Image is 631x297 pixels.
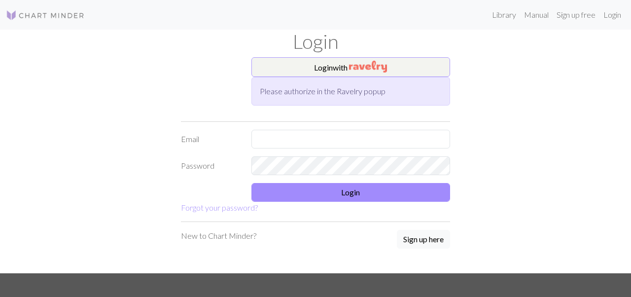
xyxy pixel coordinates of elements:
[251,77,451,106] div: Please authorize in the Ravelry popup
[6,9,85,21] img: Logo
[349,61,387,73] img: Ravelry
[175,130,245,148] label: Email
[520,5,553,25] a: Manual
[181,230,256,242] p: New to Chart Minder?
[553,5,599,25] a: Sign up free
[251,183,451,202] button: Login
[175,156,245,175] label: Password
[397,230,450,249] button: Sign up here
[488,5,520,25] a: Library
[35,30,596,53] h1: Login
[397,230,450,250] a: Sign up here
[181,203,258,212] a: Forgot your password?
[599,5,625,25] a: Login
[251,57,451,77] button: Loginwith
